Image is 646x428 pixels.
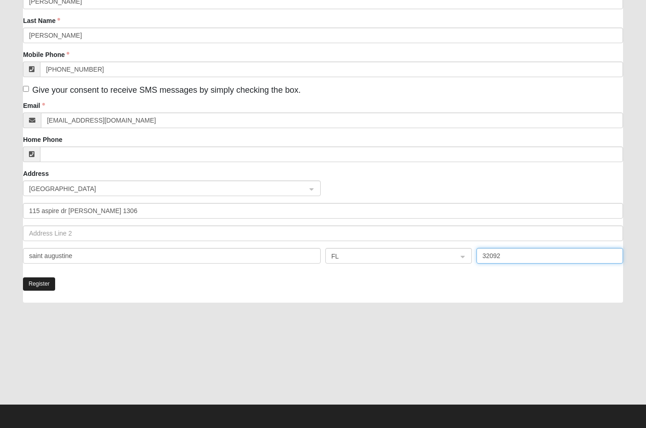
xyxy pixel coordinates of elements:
input: Address Line 2 [23,225,623,241]
button: Register [23,277,55,291]
label: Email [23,101,45,110]
label: Last Name [23,16,60,25]
label: Mobile Phone [23,50,69,59]
label: Home Phone [23,135,62,144]
label: Address [23,169,49,178]
input: Address Line 1 [23,203,623,219]
input: Zip [476,248,623,264]
input: Give your consent to receive SMS messages by simply checking the box. [23,86,29,92]
span: United States [29,184,298,194]
input: City [23,248,321,264]
span: Give your consent to receive SMS messages by simply checking the box. [32,85,300,95]
span: FL [331,251,449,261]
